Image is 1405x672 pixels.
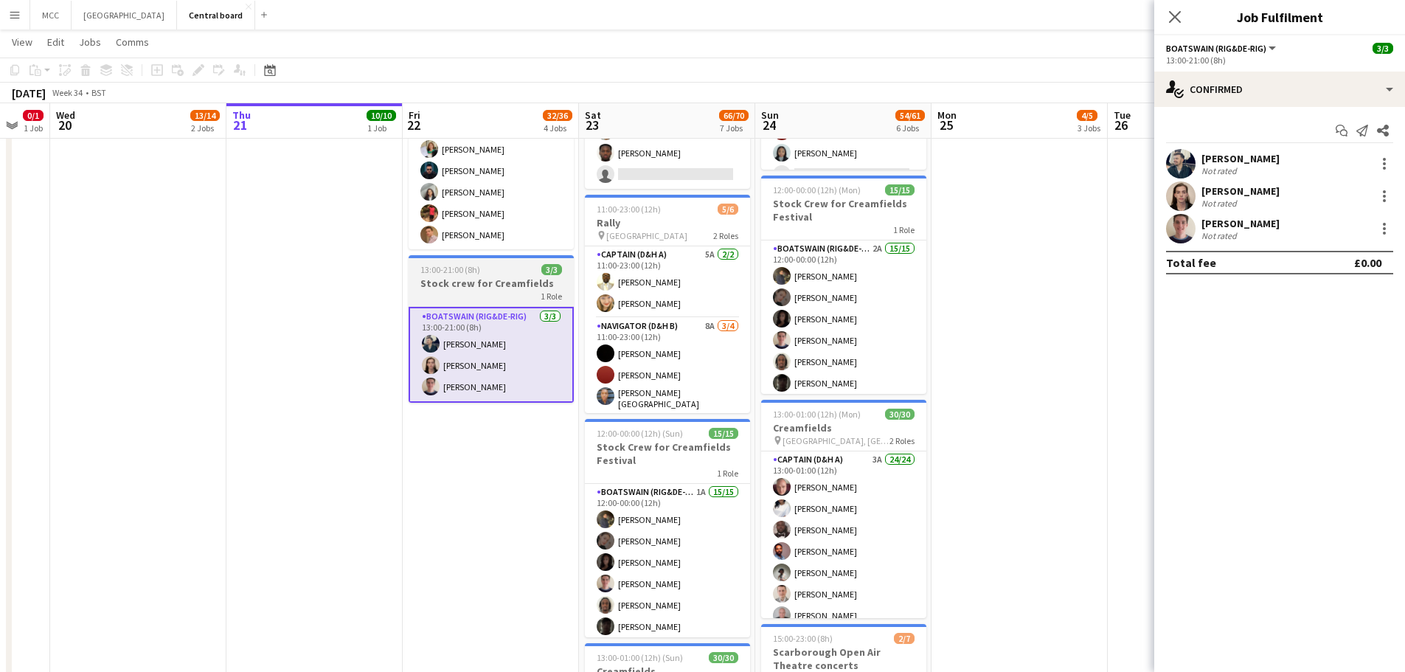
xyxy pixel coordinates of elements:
a: View [6,32,38,52]
button: [GEOGRAPHIC_DATA] [72,1,177,30]
app-card-role: Boatswain (rig&de-rig)3/313:00-21:00 (8h)[PERSON_NAME][PERSON_NAME][PERSON_NAME] [409,307,574,403]
span: Thu [232,108,251,122]
app-job-card: 12:00-00:00 (12h) (Sun)15/15Stock Crew for Creamfields Festival1 RoleBoatswain (rig&de-rig)1A15/1... [585,419,750,637]
div: BST [91,87,106,98]
div: 7 Jobs [720,122,748,134]
span: 1 Role [541,291,562,302]
span: 4/5 [1077,110,1097,121]
h3: Rally [585,216,750,229]
div: [PERSON_NAME] [1201,217,1280,230]
div: Not rated [1201,230,1240,241]
span: 30/30 [885,409,915,420]
h3: Scarborough Open Air Theatre concerts [761,645,926,672]
div: Total fee [1166,255,1216,270]
span: 21 [230,117,251,134]
span: 0/1 [23,110,44,121]
h3: Job Fulfilment [1154,7,1405,27]
app-card-role: Navigator (D&H B)8A3/511:00-23:00 (12h)[PERSON_NAME][PERSON_NAME][PERSON_NAME] [761,75,926,210]
app-card-role: Captain (D&H A)5A2/211:00-23:00 (12h)[PERSON_NAME][PERSON_NAME] [585,246,750,318]
span: Week 34 [49,87,86,98]
span: 2 Roles [889,435,915,446]
span: 1 Role [893,224,915,235]
span: 3/3 [1373,43,1393,54]
span: Sat [585,108,601,122]
button: Central board [177,1,255,30]
span: 25 [935,117,957,134]
div: 6 Jobs [896,122,924,134]
h3: Stock crew for Creamfields [409,277,574,290]
span: 3/3 [541,264,562,275]
app-job-card: 13:00-01:00 (12h) (Sat)26/28Creamfields [GEOGRAPHIC_DATA], [GEOGRAPHIC_DATA]2 Roles[PERSON_NAME][... [409,31,574,249]
span: 2 Roles [713,230,738,241]
span: Comms [116,35,149,49]
app-card-role: Boatswain (rig&de-rig)2/308:00-16:00 (8h)[PERSON_NAME][PERSON_NAME] [585,96,750,189]
span: 12:00-00:00 (12h) (Sun) [597,428,683,439]
span: 11:00-23:00 (12h) [597,204,661,215]
h3: Creamfields [761,421,926,434]
div: Not rated [1201,198,1240,209]
span: Edit [47,35,64,49]
span: 30/30 [709,652,738,663]
a: Edit [41,32,70,52]
span: 1 Role [717,468,738,479]
span: Tue [1114,108,1131,122]
span: 23 [583,117,601,134]
div: [PERSON_NAME] [1201,152,1280,165]
div: 1 Job [367,122,395,134]
app-job-card: 13:00-21:00 (8h)3/3Stock crew for Creamfields1 RoleBoatswain (rig&de-rig)3/313:00-21:00 (8h)[PERS... [409,255,574,403]
div: [DATE] [12,86,46,100]
div: Not rated [1201,165,1240,176]
button: MCC [30,1,72,30]
span: [GEOGRAPHIC_DATA] [606,230,687,241]
h3: Stock Crew for Creamfields Festival [585,440,750,467]
button: Boatswain (rig&de-rig) [1166,43,1278,54]
span: Sun [761,108,779,122]
span: 15/15 [709,428,738,439]
app-job-card: 11:00-23:00 (12h)5/6Rally [GEOGRAPHIC_DATA]2 RolesCaptain (D&H A)5A2/211:00-23:00 (12h)[PERSON_NA... [585,195,750,413]
span: 2/7 [894,633,915,644]
app-card-role: Navigator (D&H B)8A3/411:00-23:00 (12h)[PERSON_NAME][PERSON_NAME][PERSON_NAME][GEOGRAPHIC_DATA] [585,318,750,437]
span: View [12,35,32,49]
span: 15/15 [885,184,915,195]
div: 4 Jobs [544,122,572,134]
div: 2 Jobs [191,122,219,134]
app-card-role: Navigator (D&H B)8A5/513:00-01:00 (12h)[PERSON_NAME][PERSON_NAME][PERSON_NAME][PERSON_NAME][PERSO... [409,114,574,249]
span: Jobs [79,35,101,49]
div: 3 Jobs [1078,122,1100,134]
div: 13:00-21:00 (8h) [1166,55,1393,66]
span: 54/61 [895,110,925,121]
app-job-card: 12:00-00:00 (12h) (Mon)15/15Stock Crew for Creamfields Festival1 RoleBoatswain (rig&de-rig)2A15/1... [761,176,926,394]
span: 5/6 [718,204,738,215]
span: 26 [1111,117,1131,134]
a: Comms [110,32,155,52]
app-card-role: Boatswain (rig&de-rig)2A15/1512:00-00:00 (12h)[PERSON_NAME][PERSON_NAME][PERSON_NAME][PERSON_NAME... [761,240,926,590]
span: 10/10 [367,110,396,121]
div: [PERSON_NAME] [1201,184,1280,198]
span: [GEOGRAPHIC_DATA], [GEOGRAPHIC_DATA] [783,435,889,446]
span: 32/36 [543,110,572,121]
span: 13:00-01:00 (12h) (Sun) [597,652,683,663]
span: 13/14 [190,110,220,121]
span: 12:00-00:00 (12h) (Mon) [773,184,861,195]
div: 1 Job [24,122,43,134]
span: 15:00-23:00 (8h) [773,633,833,644]
span: Fri [409,108,420,122]
span: 24 [759,117,779,134]
span: 13:00-21:00 (8h) [420,264,480,275]
span: Wed [56,108,75,122]
span: 22 [406,117,420,134]
h3: Stock Crew for Creamfields Festival [761,197,926,224]
div: Confirmed [1154,72,1405,107]
span: 20 [54,117,75,134]
span: 13:00-01:00 (12h) (Mon) [773,409,861,420]
app-job-card: 13:00-01:00 (12h) (Mon)30/30Creamfields [GEOGRAPHIC_DATA], [GEOGRAPHIC_DATA]2 RolesCaptain (D&H A... [761,400,926,618]
span: 66/70 [719,110,749,121]
div: £0.00 [1354,255,1381,270]
a: Jobs [73,32,107,52]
